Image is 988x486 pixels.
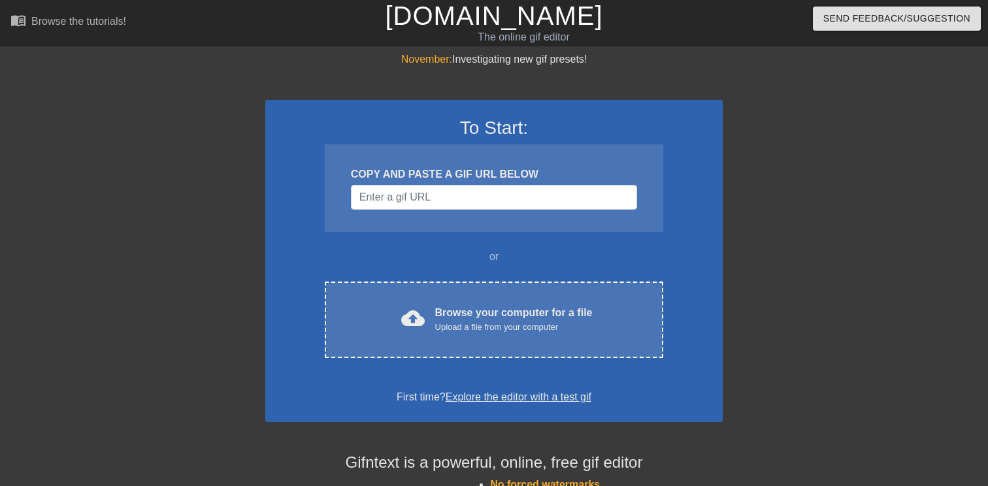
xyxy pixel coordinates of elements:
[265,52,723,67] div: Investigating new gif presets!
[813,7,981,31] button: Send Feedback/Suggestion
[435,321,593,334] div: Upload a file from your computer
[401,306,425,330] span: cloud_upload
[282,117,706,139] h3: To Start:
[446,391,591,402] a: Explore the editor with a test gif
[282,389,706,405] div: First time?
[435,305,593,334] div: Browse your computer for a file
[10,12,26,28] span: menu_book
[351,185,637,210] input: Username
[351,167,637,182] div: COPY AND PASTE A GIF URL BELOW
[10,12,126,33] a: Browse the tutorials!
[31,16,126,27] div: Browse the tutorials!
[823,10,970,27] span: Send Feedback/Suggestion
[401,54,452,65] span: November:
[299,249,689,265] div: or
[265,453,723,472] h4: Gifntext is a powerful, online, free gif editor
[385,1,602,30] a: [DOMAIN_NAME]
[336,29,712,45] div: The online gif editor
